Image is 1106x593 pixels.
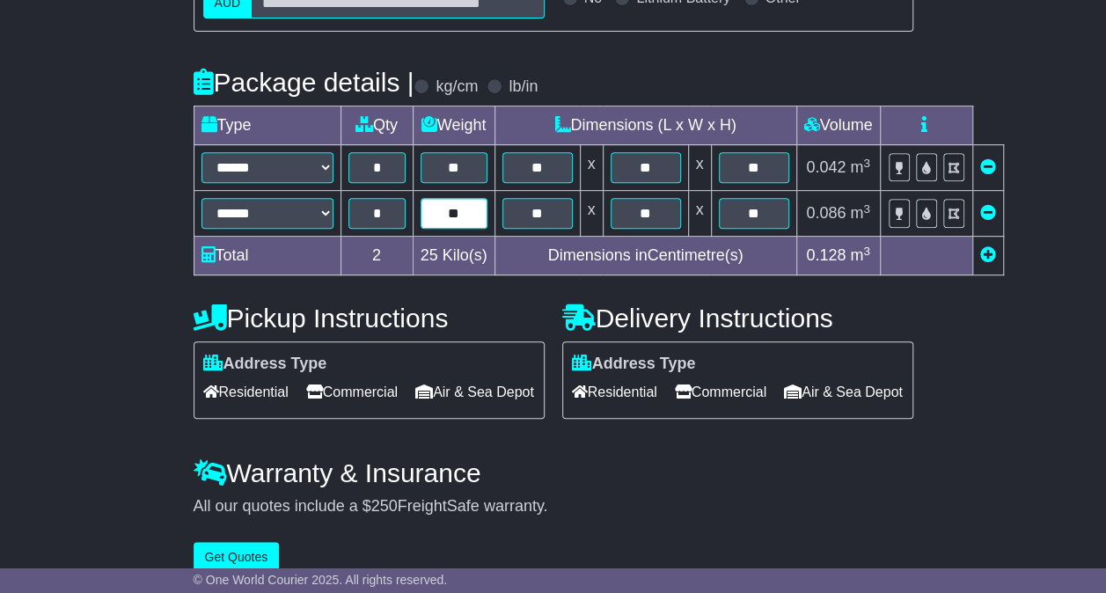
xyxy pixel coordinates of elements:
[341,237,413,275] td: 2
[436,77,478,97] label: kg/cm
[194,542,280,573] button: Get Quotes
[194,304,545,333] h4: Pickup Instructions
[850,204,870,222] span: m
[806,158,846,176] span: 0.042
[413,237,494,275] td: Kilo(s)
[863,202,870,216] sup: 3
[306,378,398,406] span: Commercial
[194,68,414,97] h4: Package details |
[784,378,903,406] span: Air & Sea Depot
[415,378,534,406] span: Air & Sea Depot
[688,145,711,191] td: x
[580,191,603,237] td: x
[572,378,657,406] span: Residential
[341,106,413,145] td: Qty
[572,355,696,374] label: Address Type
[806,246,846,264] span: 0.128
[509,77,538,97] label: lb/in
[194,573,448,587] span: © One World Courier 2025. All rights reserved.
[421,246,438,264] span: 25
[863,245,870,258] sup: 3
[203,378,289,406] span: Residential
[194,458,913,487] h4: Warranty & Insurance
[194,106,341,145] td: Type
[562,304,913,333] h4: Delivery Instructions
[194,237,341,275] td: Total
[796,106,880,145] td: Volume
[806,204,846,222] span: 0.086
[371,497,398,515] span: 250
[863,157,870,170] sup: 3
[850,158,870,176] span: m
[980,158,996,176] a: Remove this item
[194,497,913,516] div: All our quotes include a $ FreightSafe warranty.
[675,378,766,406] span: Commercial
[413,106,494,145] td: Weight
[850,246,870,264] span: m
[203,355,327,374] label: Address Type
[980,246,996,264] a: Add new item
[494,106,796,145] td: Dimensions (L x W x H)
[980,204,996,222] a: Remove this item
[688,191,711,237] td: x
[494,237,796,275] td: Dimensions in Centimetre(s)
[580,145,603,191] td: x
